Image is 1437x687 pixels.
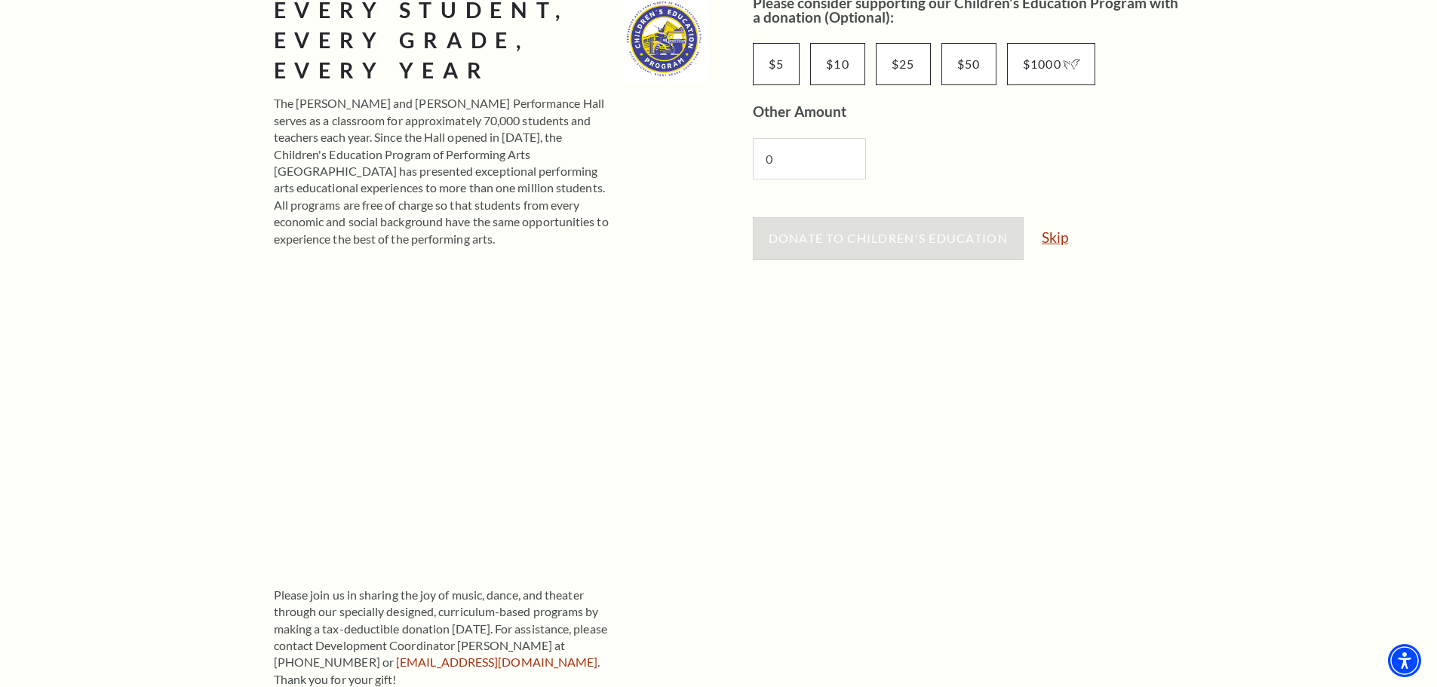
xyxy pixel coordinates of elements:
[753,43,800,85] input: Other Amount
[274,309,610,547] iframe: Children’s Education Program of Performing Arts Fort Worth - 2024
[1388,644,1421,677] div: Accessibility Menu
[941,43,996,85] input: Other Amount
[1007,43,1095,85] input: Button
[1042,230,1068,244] a: Skip
[396,655,597,669] a: [EMAIL_ADDRESS][DOMAIN_NAME]
[753,103,846,120] label: Other Amount
[274,95,610,247] p: The [PERSON_NAME] and [PERSON_NAME] Performance Hall serves as a classroom for approximately 70,0...
[769,231,1008,245] span: Donate to Children's Education
[810,43,865,85] input: Other Amount
[753,217,1024,259] button: Donate to Children's Education
[876,43,931,85] input: Other Amount
[753,138,866,179] input: Number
